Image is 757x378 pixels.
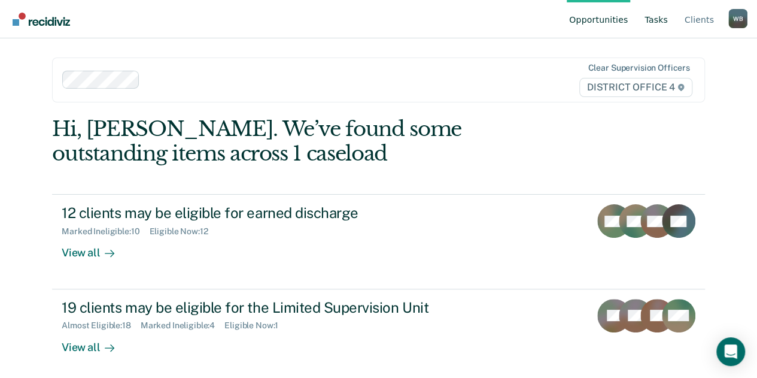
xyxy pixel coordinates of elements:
[62,299,482,316] div: 19 clients may be eligible for the Limited Supervision Unit
[728,9,747,28] button: Profile dropdown button
[716,337,745,366] div: Open Intercom Messenger
[62,320,141,331] div: Almost Eligible : 18
[141,320,224,331] div: Marked Ineligible : 4
[52,117,574,166] div: Hi, [PERSON_NAME]. We’ve found some outstanding items across 1 caseload
[52,194,705,289] a: 12 clients may be eligible for earned dischargeMarked Ineligible:10Eligible Now:12View all
[728,9,747,28] div: W B
[588,63,689,73] div: Clear supervision officers
[62,237,129,260] div: View all
[13,13,70,26] img: Recidiviz
[579,78,692,97] span: DISTRICT OFFICE 4
[62,204,482,222] div: 12 clients may be eligible for earned discharge
[149,226,217,237] div: Eligible Now : 12
[224,320,288,331] div: Eligible Now : 1
[62,226,149,237] div: Marked Ineligible : 10
[62,331,129,354] div: View all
